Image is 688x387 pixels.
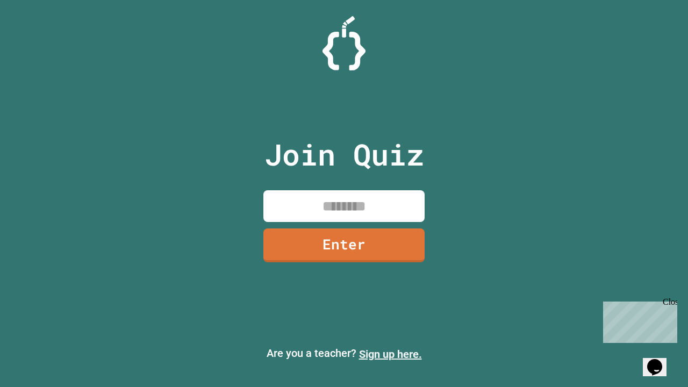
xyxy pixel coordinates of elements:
iframe: chat widget [599,297,677,343]
a: Enter [263,228,425,262]
img: Logo.svg [322,16,365,70]
p: Are you a teacher? [9,345,679,362]
p: Join Quiz [264,132,424,177]
a: Sign up here. [359,348,422,361]
div: Chat with us now!Close [4,4,74,68]
iframe: chat widget [643,344,677,376]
